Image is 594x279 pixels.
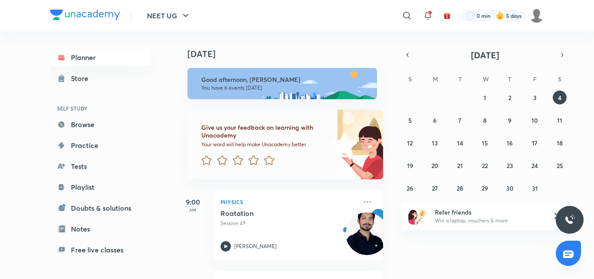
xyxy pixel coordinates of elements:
a: Playlist [50,178,151,196]
abbr: October 23, 2025 [507,161,513,170]
a: Browse [50,116,151,133]
button: October 20, 2025 [428,158,442,172]
h6: Refer friends [435,208,542,217]
button: October 11, 2025 [553,113,567,127]
button: October 5, 2025 [403,113,417,127]
abbr: October 25, 2025 [557,161,563,170]
p: Session 49 [220,219,357,227]
a: Notes [50,220,151,238]
p: Win a laptop, vouchers & more [435,217,542,225]
abbr: October 4, 2025 [558,94,561,102]
img: afternoon [187,68,377,99]
abbr: October 2, 2025 [508,94,511,102]
p: [PERSON_NAME] [234,242,277,250]
button: October 4, 2025 [553,91,567,104]
h6: Give us your feedback on learning with Unacademy [201,124,328,139]
abbr: October 31, 2025 [532,184,538,192]
abbr: October 19, 2025 [407,161,413,170]
button: October 15, 2025 [478,136,492,150]
abbr: October 20, 2025 [431,161,438,170]
img: Company Logo [50,10,120,20]
abbr: October 1, 2025 [484,94,486,102]
abbr: October 10, 2025 [531,116,538,124]
button: October 21, 2025 [453,158,467,172]
button: avatar [440,9,454,23]
button: October 24, 2025 [528,158,542,172]
abbr: October 14, 2025 [457,139,463,147]
h4: [DATE] [187,49,392,59]
a: Company Logo [50,10,120,22]
button: October 1, 2025 [478,91,492,104]
button: October 26, 2025 [403,181,417,195]
abbr: Friday [533,75,537,83]
a: Free live classes [50,241,151,259]
abbr: October 16, 2025 [507,139,513,147]
button: October 2, 2025 [503,91,517,104]
h6: Good afternoon, [PERSON_NAME] [201,76,369,84]
h5: Roatation [220,209,329,218]
button: October 17, 2025 [528,136,542,150]
img: avatar [443,12,451,20]
abbr: Monday [433,75,438,83]
button: October 18, 2025 [553,136,567,150]
button: October 31, 2025 [528,181,542,195]
p: Physics [220,197,357,207]
button: October 19, 2025 [403,158,417,172]
a: Doubts & solutions [50,199,151,217]
button: October 27, 2025 [428,181,442,195]
img: ttu [564,215,575,225]
abbr: October 21, 2025 [457,161,463,170]
img: referral [408,207,426,225]
abbr: October 17, 2025 [532,139,537,147]
button: October 23, 2025 [503,158,517,172]
span: [DATE] [471,49,499,61]
abbr: Tuesday [458,75,462,83]
a: Practice [50,137,151,154]
button: October 28, 2025 [453,181,467,195]
abbr: October 29, 2025 [481,184,488,192]
abbr: October 18, 2025 [557,139,563,147]
h5: 9:00 [175,197,210,207]
button: October 7, 2025 [453,113,467,127]
abbr: October 12, 2025 [407,139,413,147]
p: You have 6 events [DATE] [201,84,369,91]
abbr: Wednesday [483,75,489,83]
button: October 29, 2025 [478,181,492,195]
button: October 22, 2025 [478,158,492,172]
abbr: October 30, 2025 [506,184,514,192]
button: October 16, 2025 [503,136,517,150]
abbr: October 24, 2025 [531,161,538,170]
abbr: October 5, 2025 [408,116,412,124]
button: October 3, 2025 [528,91,542,104]
button: October 30, 2025 [503,181,517,195]
abbr: October 3, 2025 [533,94,537,102]
abbr: October 6, 2025 [433,116,437,124]
abbr: October 8, 2025 [483,116,487,124]
abbr: October 7, 2025 [458,116,461,124]
a: Store [50,70,151,87]
abbr: October 11, 2025 [557,116,562,124]
img: Tarmanjot Singh [529,8,544,23]
button: October 8, 2025 [478,113,492,127]
abbr: October 15, 2025 [482,139,488,147]
abbr: October 22, 2025 [482,161,488,170]
abbr: October 9, 2025 [508,116,511,124]
img: feedback_image [302,110,383,179]
img: streak [496,11,504,20]
button: October 14, 2025 [453,136,467,150]
div: Store [71,73,93,84]
a: Tests [50,158,151,175]
abbr: Thursday [508,75,511,83]
button: October 13, 2025 [428,136,442,150]
abbr: October 13, 2025 [432,139,438,147]
abbr: October 26, 2025 [407,184,413,192]
button: October 6, 2025 [428,113,442,127]
p: Your word will help make Unacademy better [201,141,328,148]
abbr: Saturday [558,75,561,83]
abbr: October 28, 2025 [457,184,463,192]
button: NEET UG [142,7,196,24]
button: October 25, 2025 [553,158,567,172]
abbr: Sunday [408,75,412,83]
a: Planner [50,49,151,66]
button: [DATE] [414,49,556,61]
